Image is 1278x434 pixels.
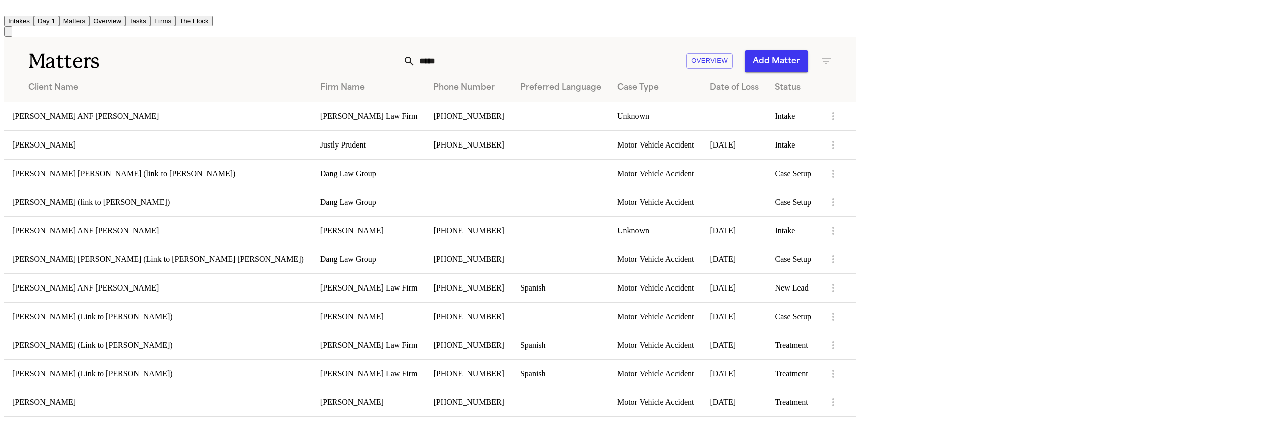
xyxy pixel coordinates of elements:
[4,159,312,188] td: [PERSON_NAME] [PERSON_NAME] (link to [PERSON_NAME])
[175,16,213,25] a: The Flock
[4,102,312,130] td: [PERSON_NAME] ANF [PERSON_NAME]
[425,216,512,245] td: [PHONE_NUMBER]
[425,359,512,388] td: [PHONE_NUMBER]
[609,331,702,359] td: Motor Vehicle Accident
[4,273,312,302] td: [PERSON_NAME] ANF [PERSON_NAME]
[702,331,767,359] td: [DATE]
[609,159,702,188] td: Motor Vehicle Accident
[767,245,819,273] td: Case Setup
[609,188,702,216] td: Motor Vehicle Accident
[175,16,213,26] button: The Flock
[312,130,426,159] td: Justly Prudent
[28,82,304,94] div: Client Name
[4,359,312,388] td: [PERSON_NAME] (Link to [PERSON_NAME])
[312,331,426,359] td: [PERSON_NAME] Law Firm
[520,82,601,94] div: Preferred Language
[609,302,702,331] td: Motor Vehicle Accident
[125,16,150,25] a: Tasks
[4,331,312,359] td: [PERSON_NAME] (Link to [PERSON_NAME])
[702,245,767,273] td: [DATE]
[89,16,125,26] button: Overview
[28,49,258,74] h1: Matters
[702,302,767,331] td: [DATE]
[425,273,512,302] td: [PHONE_NUMBER]
[702,216,767,245] td: [DATE]
[609,216,702,245] td: Unknown
[775,82,811,94] div: Status
[767,331,819,359] td: Treatment
[609,359,702,388] td: Motor Vehicle Accident
[702,273,767,302] td: [DATE]
[425,302,512,331] td: [PHONE_NUMBER]
[312,159,426,188] td: Dang Law Group
[34,16,59,25] a: Day 1
[609,102,702,130] td: Unknown
[767,388,819,416] td: Treatment
[34,16,59,26] button: Day 1
[150,16,175,26] button: Firms
[767,216,819,245] td: Intake
[433,82,504,94] div: Phone Number
[4,388,312,416] td: [PERSON_NAME]
[59,16,89,25] a: Matters
[4,188,312,216] td: [PERSON_NAME] (link to [PERSON_NAME])
[312,102,426,130] td: [PERSON_NAME] Law Firm
[767,359,819,388] td: Treatment
[150,16,175,25] a: Firms
[320,82,418,94] div: Firm Name
[702,388,767,416] td: [DATE]
[710,82,759,94] div: Date of Loss
[312,359,426,388] td: [PERSON_NAME] Law Firm
[609,388,702,416] td: Motor Vehicle Accident
[4,16,34,25] a: Intakes
[767,102,819,130] td: Intake
[767,302,819,331] td: Case Setup
[4,16,34,26] button: Intakes
[4,302,312,331] td: [PERSON_NAME] (Link to [PERSON_NAME])
[609,130,702,159] td: Motor Vehicle Accident
[512,273,609,302] td: Spanish
[59,16,89,26] button: Matters
[767,188,819,216] td: Case Setup
[4,245,312,273] td: [PERSON_NAME] [PERSON_NAME] (Link to [PERSON_NAME] [PERSON_NAME])
[4,7,16,15] a: Home
[767,159,819,188] td: Case Setup
[767,130,819,159] td: Intake
[425,102,512,130] td: [PHONE_NUMBER]
[425,331,512,359] td: [PHONE_NUMBER]
[767,273,819,302] td: New Lead
[312,216,426,245] td: [PERSON_NAME]
[425,245,512,273] td: [PHONE_NUMBER]
[312,273,426,302] td: [PERSON_NAME] Law Firm
[609,245,702,273] td: Motor Vehicle Accident
[745,50,808,72] button: Add Matter
[512,331,609,359] td: Spanish
[125,16,150,26] button: Tasks
[609,273,702,302] td: Motor Vehicle Accident
[617,82,694,94] div: Case Type
[4,130,312,159] td: [PERSON_NAME]
[312,245,426,273] td: Dang Law Group
[702,359,767,388] td: [DATE]
[4,216,312,245] td: [PERSON_NAME] ANF [PERSON_NAME]
[702,130,767,159] td: [DATE]
[312,302,426,331] td: [PERSON_NAME]
[686,53,733,69] button: Overview
[425,130,512,159] td: [PHONE_NUMBER]
[512,359,609,388] td: Spanish
[312,188,426,216] td: Dang Law Group
[425,388,512,416] td: [PHONE_NUMBER]
[89,16,125,25] a: Overview
[4,4,16,14] img: Finch Logo
[312,388,426,416] td: [PERSON_NAME]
